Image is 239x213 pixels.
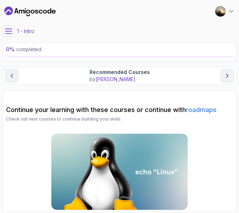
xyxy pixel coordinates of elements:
[90,76,150,83] p: by
[90,69,150,76] p: Recommended Courses
[6,46,15,52] span: 0 %
[6,46,41,52] span: completed
[220,69,234,83] button: next content
[6,116,233,122] p: Check out next courses to continue building your skills.
[51,134,188,210] img: Linux Fundamentals card
[186,106,217,113] a: roadmaps
[6,105,233,115] h2: Continue your learning with these courses or continue with
[17,28,34,35] p: 1 - Intro
[215,6,226,17] img: user profile image
[5,69,19,83] button: previous content
[215,6,235,17] button: user profile image
[96,76,136,82] span: [PERSON_NAME]
[4,6,56,17] a: Dashboard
